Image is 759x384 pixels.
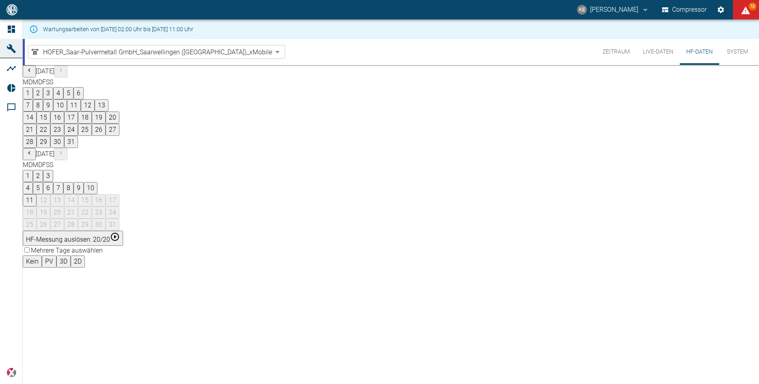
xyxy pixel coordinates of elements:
[576,2,650,17] button: khalid.elmaachour@saar-pulvermetall.de
[37,194,50,206] button: 12
[92,112,106,124] button: 19
[714,2,728,17] button: Einstellungen
[53,87,63,99] button: 4
[106,112,119,124] button: 20
[38,161,42,169] span: Donnerstag
[43,99,53,112] button: 9
[23,65,36,77] button: Previous month
[23,161,28,169] span: Montag
[78,124,92,136] button: 25
[81,99,95,112] button: 12
[23,219,37,231] button: 25
[37,219,50,231] button: 26
[50,112,64,124] button: 16
[106,206,119,219] button: 24
[37,206,50,219] button: 19
[748,2,757,11] span: 13
[78,194,92,206] button: 15
[95,99,108,112] button: 13
[64,124,78,136] button: 24
[30,47,272,57] a: HOFER_Saar-Pulvermetall GmbH_Saarwellingen ([GEOGRAPHIC_DATA])_xMobile
[36,67,54,75] span: [DATE]
[46,78,50,86] span: Samstag
[67,99,81,112] button: 11
[54,65,67,77] button: Next month
[23,206,37,219] button: 18
[31,247,103,254] span: Mehrere Tage auswählen
[660,2,709,17] button: Compressor
[50,219,64,231] button: 27
[43,47,272,57] span: HOFER_Saar-Pulvermetall GmbH_Saarwellingen ([GEOGRAPHIC_DATA])_xMobile
[64,194,78,206] button: 14
[33,87,43,99] button: 2
[92,124,106,136] button: 26
[23,255,759,268] div: 3d chart render
[680,39,719,65] button: HF-Daten
[32,78,38,86] span: Mittwoch
[23,231,123,246] button: HF-Messung auslösen: 20/20
[596,39,636,65] button: Zeitraum
[577,5,587,15] div: KE
[37,124,50,136] button: 22
[37,112,50,124] button: 15
[719,39,756,65] button: System
[43,87,53,99] button: 3
[33,99,43,112] button: 8
[38,78,42,86] span: Donnerstag
[106,219,119,231] button: 31
[64,136,78,148] button: 31
[78,219,92,231] button: 29
[71,255,85,268] button: 2d
[78,112,92,124] button: 18
[50,124,64,136] button: 23
[53,182,63,194] button: 7
[50,161,53,169] span: Sonntag
[106,194,119,206] button: 17
[63,182,74,194] button: 8
[23,87,33,99] button: 1
[28,161,32,169] span: Dienstag
[53,99,67,112] button: 10
[23,194,37,206] button: 11
[64,206,78,219] button: 21
[42,255,56,268] button: pv
[42,161,46,169] span: Freitag
[74,182,84,194] button: 9
[23,136,37,148] button: 28
[78,206,92,219] button: 22
[92,219,106,231] button: 30
[33,170,43,182] button: 2
[84,182,97,194] button: 10
[23,170,33,182] button: 1
[92,206,106,219] button: 23
[43,182,53,194] button: 6
[23,255,42,268] button: none
[23,99,33,112] button: 7
[92,194,106,206] button: 16
[56,255,71,268] button: 3d
[43,22,193,36] div: Wartungsarbeiten von [DATE] 02:00 Uhr bis [DATE] 11:00 Uhr
[54,148,67,160] button: Next month
[28,78,32,86] span: Dienstag
[23,78,28,86] span: Montag
[6,368,16,378] img: Xplore Logo
[33,182,43,194] button: 5
[23,148,36,160] button: Previous month
[37,136,50,148] button: 29
[6,4,18,15] img: logo
[46,161,50,169] span: Samstag
[23,112,37,124] button: 14
[50,78,53,86] span: Sonntag
[23,182,33,194] button: 4
[64,112,78,124] button: 17
[106,124,119,136] button: 27
[64,219,78,231] button: 28
[50,136,64,148] button: 30
[63,87,74,99] button: 5
[42,78,46,86] span: Freitag
[32,161,38,169] span: Mittwoch
[50,206,64,219] button: 20
[74,87,84,99] button: 6
[23,124,37,136] button: 21
[24,247,30,253] input: Mehrere Tage auswählen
